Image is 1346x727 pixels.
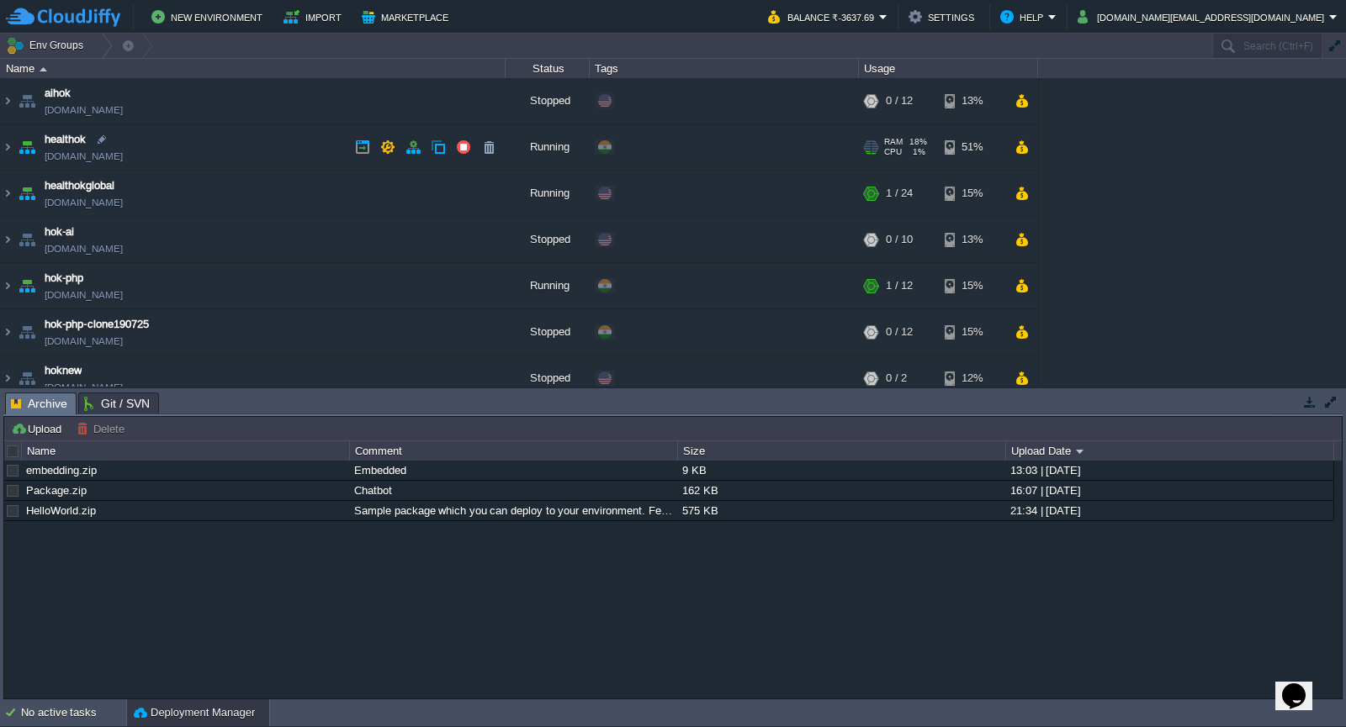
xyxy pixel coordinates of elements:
[45,362,82,379] a: hoknew
[45,194,123,211] a: [DOMAIN_NAME]
[506,124,590,170] div: Running
[45,224,74,240] a: hok-ai
[1006,461,1333,480] div: 13:03 | [DATE]
[768,7,879,27] button: Balance ₹-3637.69
[678,461,1004,480] div: 9 KB
[506,263,590,308] div: Running
[15,124,39,170] img: AMDAwAAAACH5BAEAAAAALAAAAAABAAEAAAICRAEAOw==
[15,171,39,216] img: AMDAwAAAACH5BAEAAAAALAAAAAABAAEAAAICRAEAOw==
[1007,441,1333,461] div: Upload Date
[77,421,130,436] button: Delete
[1,171,14,216] img: AMDAwAAAACH5BAEAAAAALAAAAAABAAEAAAICRAEAOw==
[909,7,979,27] button: Settings
[1,356,14,401] img: AMDAwAAAACH5BAEAAAAALAAAAAABAAEAAAICRAEAOw==
[1006,501,1333,520] div: 21:34 | [DATE]
[45,333,123,350] a: [DOMAIN_NAME]
[506,171,590,216] div: Running
[45,177,114,194] a: healthokglobal
[350,501,676,520] div: Sample package which you can deploy to your environment. Feel free to delete and upload a package...
[26,464,97,477] a: embedding.zip
[506,356,590,401] div: Stopped
[15,356,39,401] img: AMDAwAAAACH5BAEAAAAALAAAAAABAAEAAAICRAEAOw==
[1006,481,1333,500] div: 16:07 | [DATE]
[909,147,925,157] span: 1%
[284,7,347,27] button: Import
[45,270,83,287] a: hok-php
[945,356,999,401] div: 12%
[1000,7,1048,27] button: Help
[45,379,123,396] a: [DOMAIN_NAME]
[1,217,14,262] img: AMDAwAAAACH5BAEAAAAALAAAAAABAAEAAAICRAEAOw==
[6,34,89,57] button: Env Groups
[362,7,453,27] button: Marketplace
[1,263,14,308] img: AMDAwAAAACH5BAEAAAAALAAAAAABAAEAAAICRAEAOw==
[886,263,913,308] div: 1 / 12
[945,263,999,308] div: 15%
[350,481,676,500] div: Chatbot
[678,481,1004,500] div: 162 KB
[151,7,268,27] button: New Environment
[26,504,96,517] a: HelloWorld.zip
[351,441,677,461] div: Comment
[40,67,47,71] img: AMDAwAAAACH5BAEAAAAALAAAAAABAAEAAAICRAEAOw==
[45,102,123,119] a: [DOMAIN_NAME]
[909,137,927,147] span: 18%
[945,309,999,355] div: 15%
[23,441,349,461] div: Name
[84,393,150,414] span: Git / SVN
[945,78,999,124] div: 13%
[886,217,913,262] div: 0 / 10
[884,137,903,147] span: RAM
[886,78,913,124] div: 0 / 12
[45,148,123,165] a: [DOMAIN_NAME]
[26,484,87,497] a: Package.zip
[884,147,902,157] span: CPU
[15,309,39,355] img: AMDAwAAAACH5BAEAAAAALAAAAAABAAEAAAICRAEAOw==
[945,124,999,170] div: 51%
[134,704,255,721] button: Deployment Manager
[1,78,14,124] img: AMDAwAAAACH5BAEAAAAALAAAAAABAAEAAAICRAEAOw==
[45,316,149,333] a: hok-php-clone190725
[1275,660,1329,710] iframe: chat widget
[11,393,67,414] span: Archive
[350,461,676,480] div: Embedded
[679,441,1005,461] div: Size
[945,171,999,216] div: 15%
[506,309,590,355] div: Stopped
[945,217,999,262] div: 13%
[45,131,86,148] a: healthok
[45,240,123,257] a: [DOMAIN_NAME]
[591,59,858,78] div: Tags
[886,309,913,355] div: 0 / 12
[506,78,590,124] div: Stopped
[45,287,123,303] a: [DOMAIN_NAME]
[6,7,120,28] img: CloudJiffy
[2,59,505,78] div: Name
[886,356,907,401] div: 0 / 2
[678,501,1004,520] div: 575 KB
[860,59,1037,78] div: Usage
[506,59,589,78] div: Status
[11,421,66,436] button: Upload
[506,217,590,262] div: Stopped
[1,124,14,170] img: AMDAwAAAACH5BAEAAAAALAAAAAABAAEAAAICRAEAOw==
[1078,7,1329,27] button: [DOMAIN_NAME][EMAIL_ADDRESS][DOMAIN_NAME]
[45,85,71,102] a: aihok
[1,309,14,355] img: AMDAwAAAACH5BAEAAAAALAAAAAABAAEAAAICRAEAOw==
[886,171,913,216] div: 1 / 24
[15,78,39,124] img: AMDAwAAAACH5BAEAAAAALAAAAAABAAEAAAICRAEAOw==
[21,699,126,726] div: No active tasks
[15,217,39,262] img: AMDAwAAAACH5BAEAAAAALAAAAAABAAEAAAICRAEAOw==
[15,263,39,308] img: AMDAwAAAACH5BAEAAAAALAAAAAABAAEAAAICRAEAOw==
